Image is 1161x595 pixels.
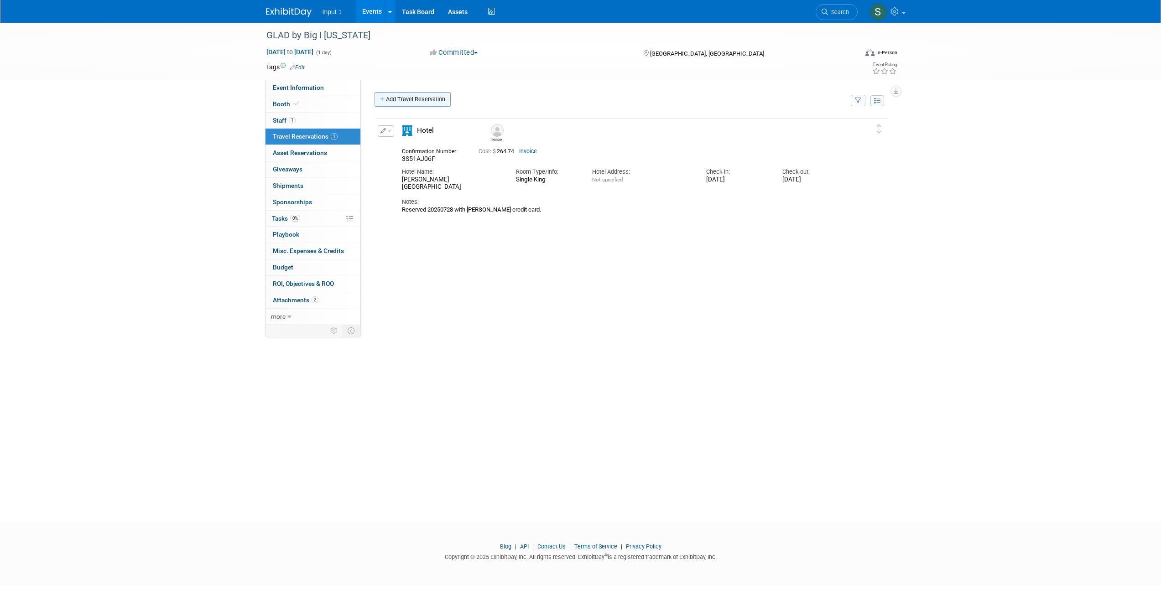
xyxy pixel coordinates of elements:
[402,206,845,213] div: Reserved 20250728 with [PERSON_NAME] credit card.
[266,129,360,145] a: Travel Reservations1
[273,182,303,189] span: Shipments
[530,543,536,550] span: |
[520,543,529,550] a: API
[402,176,502,191] div: [PERSON_NAME] [GEOGRAPHIC_DATA]
[266,309,360,325] a: more
[516,176,578,183] div: Single King
[266,113,360,129] a: Staff1
[266,161,360,177] a: Giveaways
[289,117,296,124] span: 1
[782,176,845,184] div: [DATE]
[266,62,305,72] td: Tags
[326,325,342,336] td: Personalize Event Tab Strip
[273,264,293,271] span: Budget
[706,176,769,184] div: [DATE]
[491,137,502,142] div: Tyler Harris
[479,148,518,155] span: 264.74
[273,117,296,124] span: Staff
[876,49,897,56] div: In-Person
[619,543,625,550] span: |
[266,243,360,259] a: Misc. Expenses & Credits
[402,125,412,136] i: Hotel
[266,194,360,210] a: Sponsorships
[266,292,360,308] a: Attachments2
[323,8,342,16] span: Input 1
[273,198,312,206] span: Sponsorships
[491,124,504,137] img: Tyler Harris
[479,148,497,155] span: Cost: $
[312,296,318,303] span: 2
[263,27,844,44] div: GLAD by Big I [US_STATE]
[417,126,434,135] span: Hotel
[427,48,481,57] button: Committed
[271,313,286,320] span: more
[865,49,875,56] img: Format-Inperson.png
[855,98,861,104] i: Filter by Traveler
[782,168,845,176] div: Check-out:
[273,296,318,304] span: Attachments
[342,325,360,336] td: Toggle Event Tabs
[402,198,845,206] div: Notes:
[266,276,360,292] a: ROI, Objectives & ROO
[872,62,897,67] div: Event Rating
[266,259,360,275] a: Budget
[273,84,324,91] span: Event Information
[516,168,578,176] div: Room Type/Info:
[650,50,764,57] span: [GEOGRAPHIC_DATA], [GEOGRAPHIC_DATA]
[804,47,898,61] div: Event Format
[266,96,360,112] a: Booth
[266,8,312,17] img: ExhibitDay
[828,9,849,16] span: Search
[272,215,300,222] span: Tasks
[273,166,302,173] span: Giveaways
[331,133,338,140] span: 1
[273,231,299,238] span: Playbook
[592,176,623,183] span: Not specified
[266,145,360,161] a: Asset Reservations
[402,155,435,162] span: 3S51AJ06F
[626,543,661,550] a: Privacy Policy
[273,133,338,140] span: Travel Reservations
[266,211,360,227] a: Tasks0%
[266,80,360,96] a: Event Information
[266,178,360,194] a: Shipments
[816,4,858,20] a: Search
[402,145,465,155] div: Confirmation Number:
[266,227,360,243] a: Playbook
[273,247,344,254] span: Misc. Expenses & Credits
[273,280,334,287] span: ROI, Objectives & ROO
[592,168,692,176] div: Hotel Address:
[500,543,511,550] a: Blog
[869,3,887,21] img: Susan Stout
[513,543,519,550] span: |
[290,215,300,222] span: 0%
[266,48,314,56] span: [DATE] [DATE]
[519,148,537,155] a: Invoice
[273,100,301,108] span: Booth
[402,168,502,176] div: Hotel Name:
[537,543,566,550] a: Contact Us
[574,543,617,550] a: Terms of Service
[489,124,505,142] div: Tyler Harris
[286,48,294,56] span: to
[273,149,327,156] span: Asset Reservations
[290,64,305,71] a: Edit
[877,124,881,134] i: Click and drag to move item
[706,168,769,176] div: Check-in:
[604,553,608,558] sup: ®
[294,101,299,106] i: Booth reservation complete
[375,92,451,107] a: Add Travel Reservation
[567,543,573,550] span: |
[315,50,332,56] span: (1 day)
